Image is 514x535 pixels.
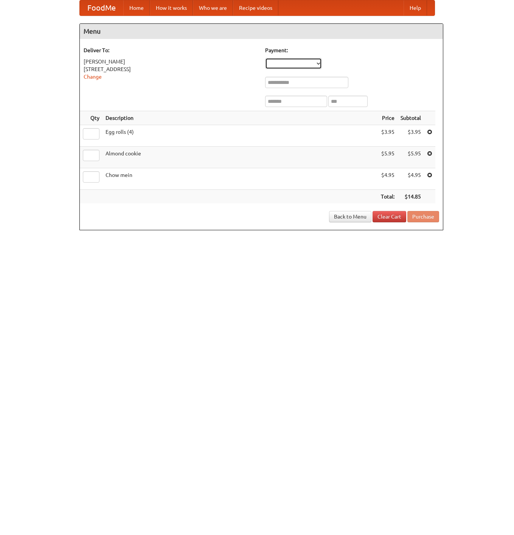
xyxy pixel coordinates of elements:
th: $14.85 [398,190,424,204]
a: Recipe videos [233,0,278,16]
td: $4.95 [398,168,424,190]
a: Who we are [193,0,233,16]
td: $5.95 [398,147,424,168]
a: Change [84,74,102,80]
td: $4.95 [378,168,398,190]
th: Description [102,111,378,125]
td: Egg rolls (4) [102,125,378,147]
div: [STREET_ADDRESS] [84,65,258,73]
td: $5.95 [378,147,398,168]
td: Almond cookie [102,147,378,168]
h5: Payment: [265,47,439,54]
td: $3.95 [378,125,398,147]
td: $3.95 [398,125,424,147]
h5: Deliver To: [84,47,258,54]
h4: Menu [80,24,443,39]
th: Qty [80,111,102,125]
div: [PERSON_NAME] [84,58,258,65]
a: FoodMe [80,0,123,16]
th: Subtotal [398,111,424,125]
th: Total: [378,190,398,204]
a: Help [404,0,427,16]
a: Clear Cart [373,211,406,222]
button: Purchase [407,211,439,222]
th: Price [378,111,398,125]
a: Back to Menu [329,211,371,222]
td: Chow mein [102,168,378,190]
a: Home [123,0,150,16]
a: How it works [150,0,193,16]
